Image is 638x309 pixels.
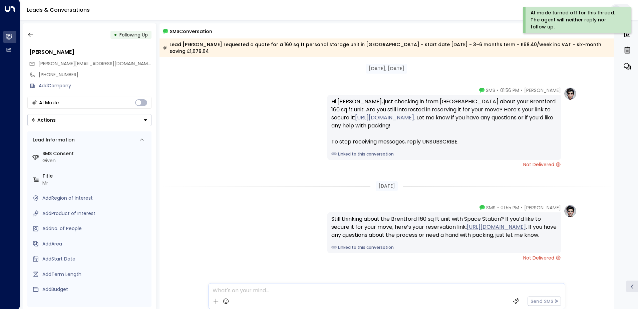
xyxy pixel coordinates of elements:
div: AddProduct of Interest [42,210,149,217]
span: craig@yahoo.co.uk [38,60,151,67]
div: Actions [31,117,56,123]
img: profile-logo.png [564,87,577,100]
div: AddTerm Length [42,271,149,278]
a: Leads & Conversations [27,6,90,14]
span: SMS Conversation [170,27,212,35]
span: • [497,204,499,211]
img: profile-logo.png [564,204,577,218]
a: Linked to this conversation [331,151,557,157]
div: Lead [PERSON_NAME] requested a quote for a 160 sq ft personal storage unit in [GEOGRAPHIC_DATA] -... [163,41,610,55]
div: Hi [PERSON_NAME], just checking in from [GEOGRAPHIC_DATA] about your Brentford 160 sq ft unit. Ar... [331,98,557,146]
div: Given [42,157,149,164]
div: AddNo. of People [42,225,149,232]
div: AddStart Date [42,255,149,263]
div: AI Mode [39,99,59,106]
div: • [114,29,117,41]
div: Still thinking about the Brentford 160 sq ft unit with Space Station? If you’d like to secure it ... [331,215,557,239]
span: Not Delivered [523,254,561,261]
div: AI mode turned off for this thread. The agent will neither reply nor follow up. [531,9,622,30]
label: Source [42,301,149,308]
a: Linked to this conversation [331,244,557,250]
span: [PERSON_NAME] [524,87,561,94]
div: AddArea [42,240,149,247]
span: • [521,87,523,94]
div: [DATE] [376,181,398,191]
span: 01:56 PM [500,87,519,94]
span: SMS [486,87,495,94]
span: Following Up [119,31,148,38]
label: Title [42,173,149,180]
span: Not Delivered [523,161,561,168]
span: SMS [486,204,496,211]
label: SMS Consent [42,150,149,157]
div: Lead Information [30,136,75,143]
span: [PERSON_NAME][EMAIL_ADDRESS][DOMAIN_NAME] [38,60,152,67]
button: Actions [27,114,151,126]
a: [URL][DOMAIN_NAME] [355,114,414,122]
span: • [497,87,499,94]
div: [DATE], [DATE] [366,64,407,74]
div: Mr [42,180,149,187]
div: Button group with a nested menu [27,114,151,126]
div: AddRegion of Interest [42,195,149,202]
a: [URL][DOMAIN_NAME] [467,223,526,231]
div: [PERSON_NAME] [29,48,151,56]
div: AddCompany [39,82,151,89]
span: • [521,204,523,211]
span: [PERSON_NAME] [524,204,561,211]
span: 01:55 PM [501,204,519,211]
div: [PHONE_NUMBER] [39,71,151,78]
div: AddBudget [42,286,149,293]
